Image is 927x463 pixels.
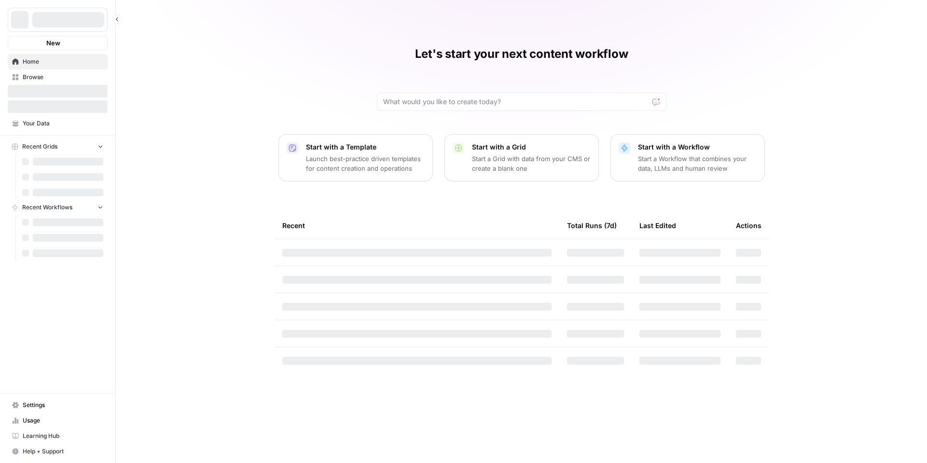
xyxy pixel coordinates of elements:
[638,142,757,152] p: Start with a Workflow
[282,212,552,239] div: Recent
[23,119,103,128] span: Your Data
[567,212,617,239] div: Total Runs (7d)
[22,203,72,212] span: Recent Workflows
[306,154,425,173] p: Launch best-practice driven templates for content creation and operations
[23,447,103,456] span: Help + Support
[736,212,761,239] div: Actions
[8,69,108,85] a: Browse
[444,134,599,181] button: Start with a GridStart a Grid with data from your CMS or create a blank one
[383,97,649,107] input: What would you like to create today?
[23,57,103,66] span: Home
[415,46,628,62] h1: Let's start your next content workflow
[22,142,57,151] span: Recent Grids
[8,116,108,131] a: Your Data
[8,428,108,444] a: Learning Hub
[8,413,108,428] a: Usage
[23,416,103,425] span: Usage
[23,432,103,440] span: Learning Hub
[472,154,591,173] p: Start a Grid with data from your CMS or create a blank one
[8,139,108,154] button: Recent Grids
[23,73,103,82] span: Browse
[8,444,108,459] button: Help + Support
[8,54,108,69] a: Home
[306,142,425,152] p: Start with a Template
[8,36,108,50] button: New
[23,401,103,409] span: Settings
[639,212,676,239] div: Last Edited
[278,134,433,181] button: Start with a TemplateLaunch best-practice driven templates for content creation and operations
[610,134,765,181] button: Start with a WorkflowStart a Workflow that combines your data, LLMs and human review
[8,397,108,413] a: Settings
[8,200,108,215] button: Recent Workflows
[638,154,757,173] p: Start a Workflow that combines your data, LLMs and human review
[472,142,591,152] p: Start with a Grid
[46,38,60,48] span: New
